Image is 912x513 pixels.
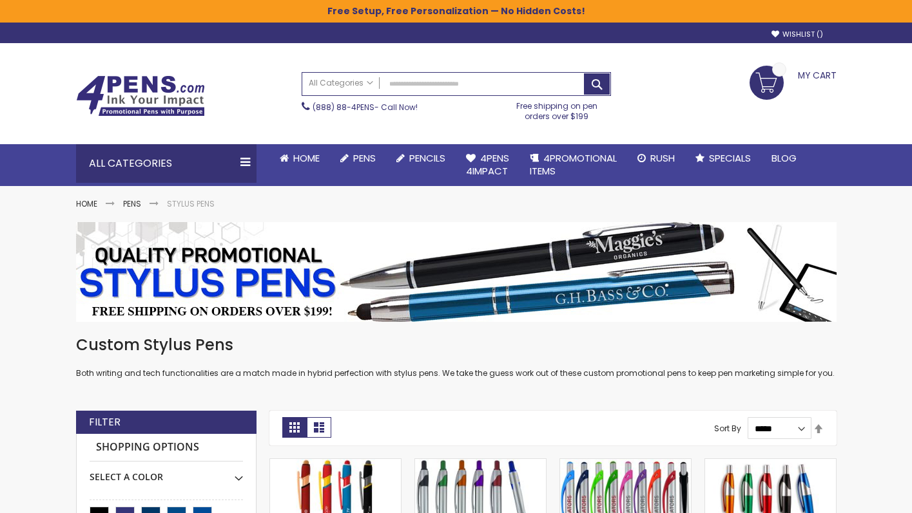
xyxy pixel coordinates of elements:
[503,96,611,122] div: Free shipping on pen orders over $199
[76,198,97,209] a: Home
[530,151,617,178] span: 4PROMOTIONAL ITEMS
[76,144,257,183] div: All Categories
[771,30,823,39] a: Wishlist
[330,144,386,173] a: Pens
[76,222,837,322] img: Stylus Pens
[415,458,546,469] a: Slim Jen Silver Stylus
[709,151,751,165] span: Specials
[409,151,445,165] span: Pencils
[714,423,741,434] label: Sort By
[560,458,691,469] a: Lexus Stylus Pen
[309,78,373,88] span: All Categories
[627,144,685,173] a: Rush
[685,144,761,173] a: Specials
[353,151,376,165] span: Pens
[90,462,243,483] div: Select A Color
[90,434,243,462] strong: Shopping Options
[269,144,330,173] a: Home
[761,144,807,173] a: Blog
[167,198,215,209] strong: Stylus Pens
[76,335,837,355] h1: Custom Stylus Pens
[466,151,509,178] span: 4Pens 4impact
[771,151,797,165] span: Blog
[705,458,836,469] a: Promotional iSlimster Stylus Click Pen
[313,102,418,113] span: - Call Now!
[123,198,141,209] a: Pens
[313,102,374,113] a: (888) 88-4PENS
[76,75,205,117] img: 4Pens Custom Pens and Promotional Products
[456,144,519,186] a: 4Pens4impact
[293,151,320,165] span: Home
[76,335,837,379] div: Both writing and tech functionalities are a match made in hybrid perfection with stylus pens. We ...
[89,415,121,429] strong: Filter
[282,417,307,438] strong: Grid
[519,144,627,186] a: 4PROMOTIONALITEMS
[386,144,456,173] a: Pencils
[270,458,401,469] a: Superhero Ellipse Softy Pen with Stylus - Laser Engraved
[302,73,380,94] a: All Categories
[650,151,675,165] span: Rush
